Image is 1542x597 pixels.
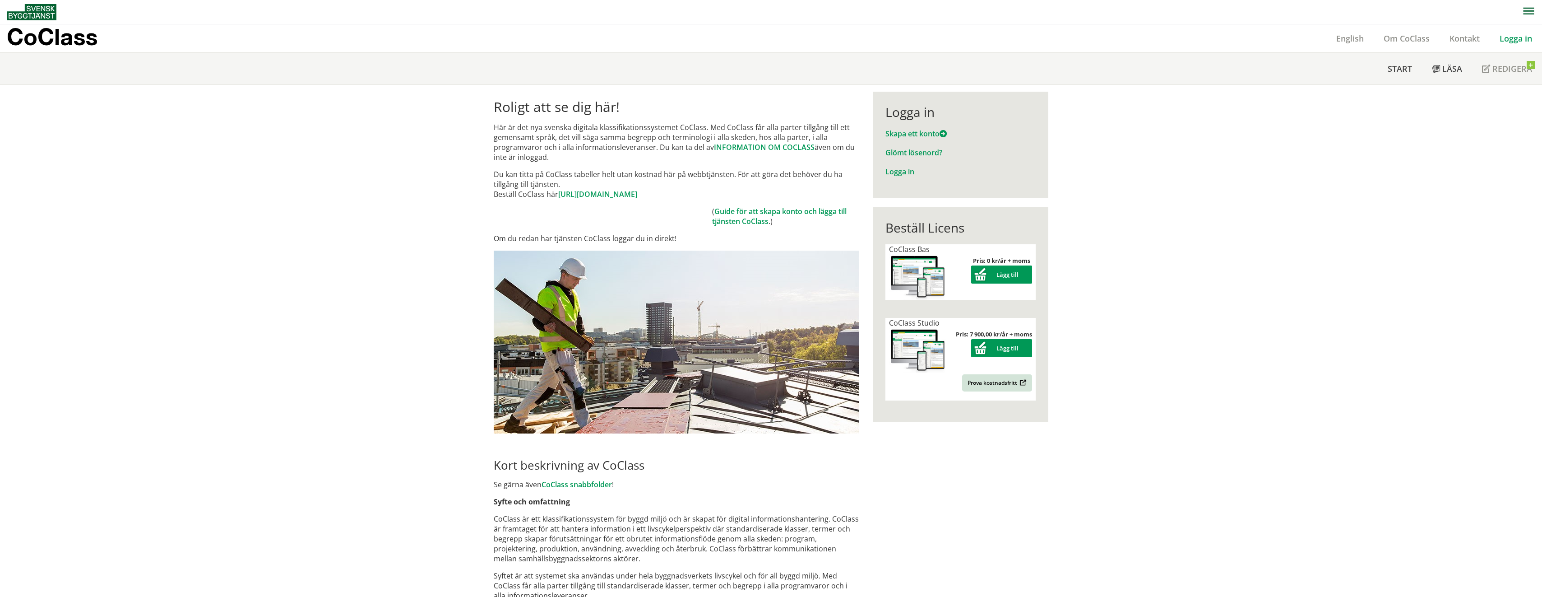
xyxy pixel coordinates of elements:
[7,32,97,42] p: CoClass
[889,328,947,373] img: coclass-license.jpg
[714,142,815,152] a: INFORMATION OM COCLASS
[1490,33,1542,44] a: Logga in
[494,514,859,564] p: CoClass är ett klassifikationssystem för byggd miljö och är skapat för digital informationshanter...
[885,167,914,177] a: Logga in
[542,480,612,490] a: CoClass snabbfolder
[494,233,859,243] p: Om du redan har tjänsten CoClass loggar du in direkt!
[971,344,1032,352] a: Lägg till
[1378,53,1422,84] a: Start
[889,244,930,254] span: CoClass Bas
[494,480,859,490] p: Se gärna även !
[494,99,859,115] h1: Roligt att se dig här!
[885,104,1036,120] div: Logga in
[494,169,859,199] p: Du kan titta på CoClass tabeller helt utan kostnad här på webbtjänsten. För att göra det behöver ...
[885,220,1036,235] div: Beställ Licens
[1440,33,1490,44] a: Kontakt
[889,254,947,300] img: coclass-license.jpg
[971,271,1032,279] a: Lägg till
[1422,53,1472,84] a: Läsa
[885,129,947,139] a: Skapa ett konto
[889,318,940,328] span: CoClass Studio
[885,148,942,158] a: Glömt lösenord?
[712,206,859,226] td: ( .)
[558,189,637,199] a: [URL][DOMAIN_NAME]
[494,458,859,472] h2: Kort beskrivning av CoClass
[962,374,1032,392] a: Prova kostnadsfritt
[7,24,117,52] a: CoClass
[494,251,859,434] img: login.jpg
[1374,33,1440,44] a: Om CoClass
[971,339,1032,357] button: Lägg till
[494,122,859,162] p: Här är det nya svenska digitala klassifikationssystemet CoClass. Med CoClass får alla parter till...
[7,4,56,20] img: Svensk Byggtjänst
[973,257,1030,265] strong: Pris: 0 kr/år + moms
[1326,33,1374,44] a: English
[956,330,1032,338] strong: Pris: 7 900,00 kr/år + moms
[712,206,847,226] a: Guide för att skapa konto och lägga till tjänsten CoClass
[971,266,1032,284] button: Lägg till
[494,497,570,507] strong: Syfte och omfattning
[1018,379,1027,386] img: Outbound.png
[1442,63,1462,74] span: Läsa
[1388,63,1412,74] span: Start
